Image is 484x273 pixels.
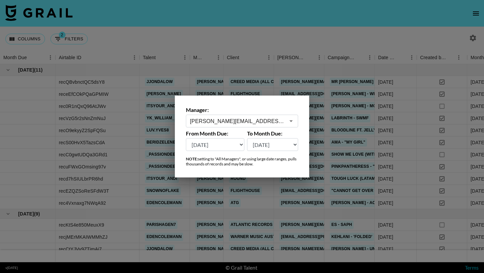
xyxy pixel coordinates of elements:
[186,156,198,161] strong: NOTE:
[186,107,298,113] label: Manager:
[286,116,296,126] button: Open
[186,156,298,166] div: setting to "All Managers", or using large date ranges, pulls thousands of records and may be slow.
[247,130,298,137] label: To Month Due:
[186,130,244,137] label: From Month Due:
